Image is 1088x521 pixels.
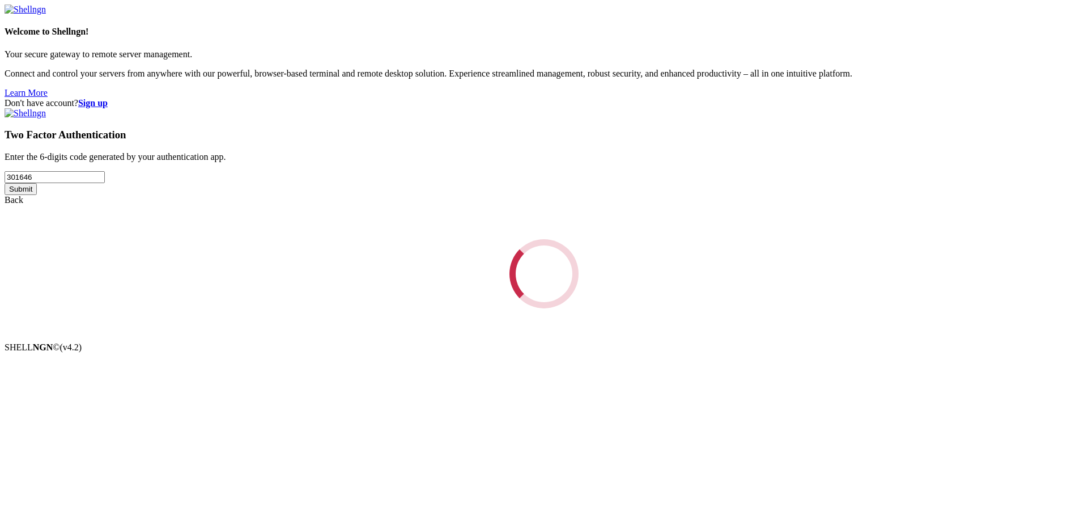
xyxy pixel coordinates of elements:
[5,195,23,205] a: Back
[498,228,590,320] div: Loading...
[5,98,1083,108] div: Don't have account?
[33,342,53,352] b: NGN
[5,88,48,98] a: Learn More
[5,49,1083,60] p: Your secure gateway to remote server management.
[60,342,82,352] span: 4.2.0
[5,183,37,195] input: Submit
[5,152,1083,162] p: Enter the 6-digits code generated by your authentication app.
[5,5,46,15] img: Shellngn
[5,69,1083,79] p: Connect and control your servers from anywhere with our powerful, browser-based terminal and remo...
[78,98,108,108] a: Sign up
[5,108,46,118] img: Shellngn
[5,171,105,183] input: Two factor code
[5,27,1083,37] h4: Welcome to Shellngn!
[5,129,1083,141] h3: Two Factor Authentication
[5,342,82,352] span: SHELL ©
